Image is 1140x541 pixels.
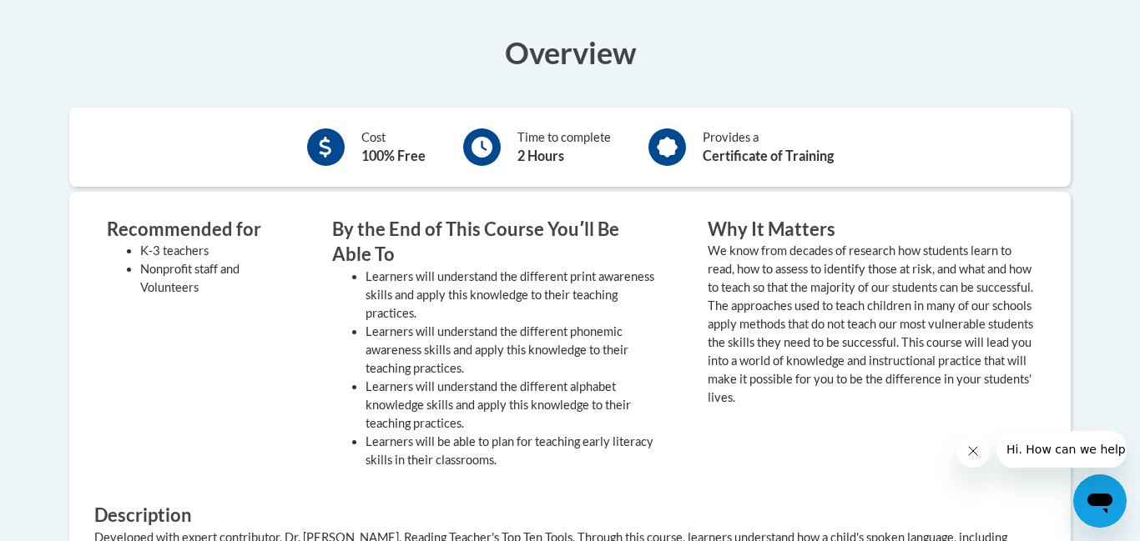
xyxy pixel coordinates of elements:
[140,260,282,297] li: Nonprofit staff and Volunteers
[107,217,282,243] h3: Recommended for
[332,217,658,268] h3: By the End of This Course Youʹll Be Able To
[517,148,564,163] b: 2 Hours
[366,323,658,378] li: Learners will understand the different phonemic awareness skills and apply this knowledge to thei...
[140,242,282,260] li: K-3 teachers
[69,32,1071,73] h3: Overview
[366,378,658,433] li: Learners will understand the different alphabet knowledge skills and apply this knowledge to thei...
[366,268,658,323] li: Learners will understand the different print awareness skills and apply this knowledge to their t...
[703,128,834,166] div: Provides a
[708,242,1033,407] p: We know from decades of research how students learn to read, how to assess to identify those at r...
[708,217,1033,243] h3: Why It Matters
[956,434,990,468] iframe: Close message
[10,12,135,25] span: Hi. How can we help?
[94,503,1046,528] h3: Description
[1073,474,1127,528] iframe: Button to launch messaging window
[366,433,658,469] li: Learners will be able to plan for teaching early literacy skills in their classrooms.
[361,128,426,166] div: Cost
[703,148,834,163] b: Certificate of Training
[996,431,1127,468] iframe: Message from company
[361,148,426,163] b: 100% Free
[517,128,611,166] div: Time to complete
